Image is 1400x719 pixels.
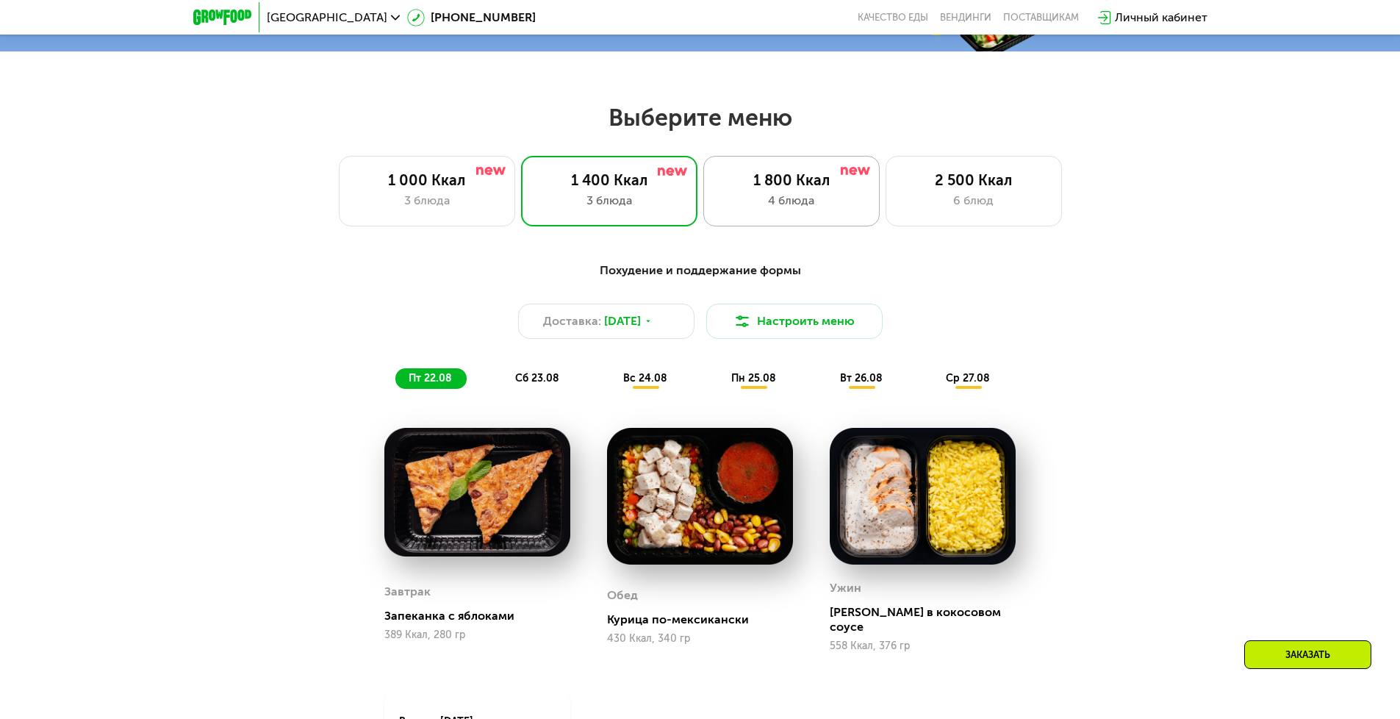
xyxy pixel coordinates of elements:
[536,192,682,210] div: 3 блюда
[940,12,991,24] a: Вендинги
[265,262,1135,280] div: Похудение и поддержание формы
[623,372,667,384] span: вс 24.08
[901,192,1047,210] div: 6 блюд
[543,312,601,330] span: Доставка:
[607,633,793,645] div: 430 Ккал, 340 гр
[409,372,452,384] span: пт 22.08
[1244,640,1371,669] div: Заказать
[901,171,1047,189] div: 2 500 Ккал
[267,12,387,24] span: [GEOGRAPHIC_DATA]
[354,171,500,189] div: 1 000 Ккал
[1115,9,1207,26] div: Личный кабинет
[719,171,864,189] div: 1 800 Ккал
[604,312,641,330] span: [DATE]
[830,577,861,599] div: Ужин
[830,605,1027,634] div: [PERSON_NAME] в кокосовом соусе
[719,192,864,210] div: 4 блюда
[840,372,883,384] span: вт 26.08
[706,304,883,339] button: Настроить меню
[354,192,500,210] div: 3 блюда
[384,609,582,623] div: Запеканка с яблоками
[946,372,990,384] span: ср 27.08
[1003,12,1079,24] div: поставщикам
[536,171,682,189] div: 1 400 Ккал
[407,9,536,26] a: [PHONE_NUMBER]
[830,640,1016,652] div: 558 Ккал, 376 гр
[607,584,638,607] div: Обед
[47,103,1353,132] h2: Выберите меню
[607,612,805,627] div: Курица по-мексикански
[731,372,776,384] span: пн 25.08
[858,12,928,24] a: Качество еды
[384,581,431,603] div: Завтрак
[384,629,570,641] div: 389 Ккал, 280 гр
[515,372,559,384] span: сб 23.08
